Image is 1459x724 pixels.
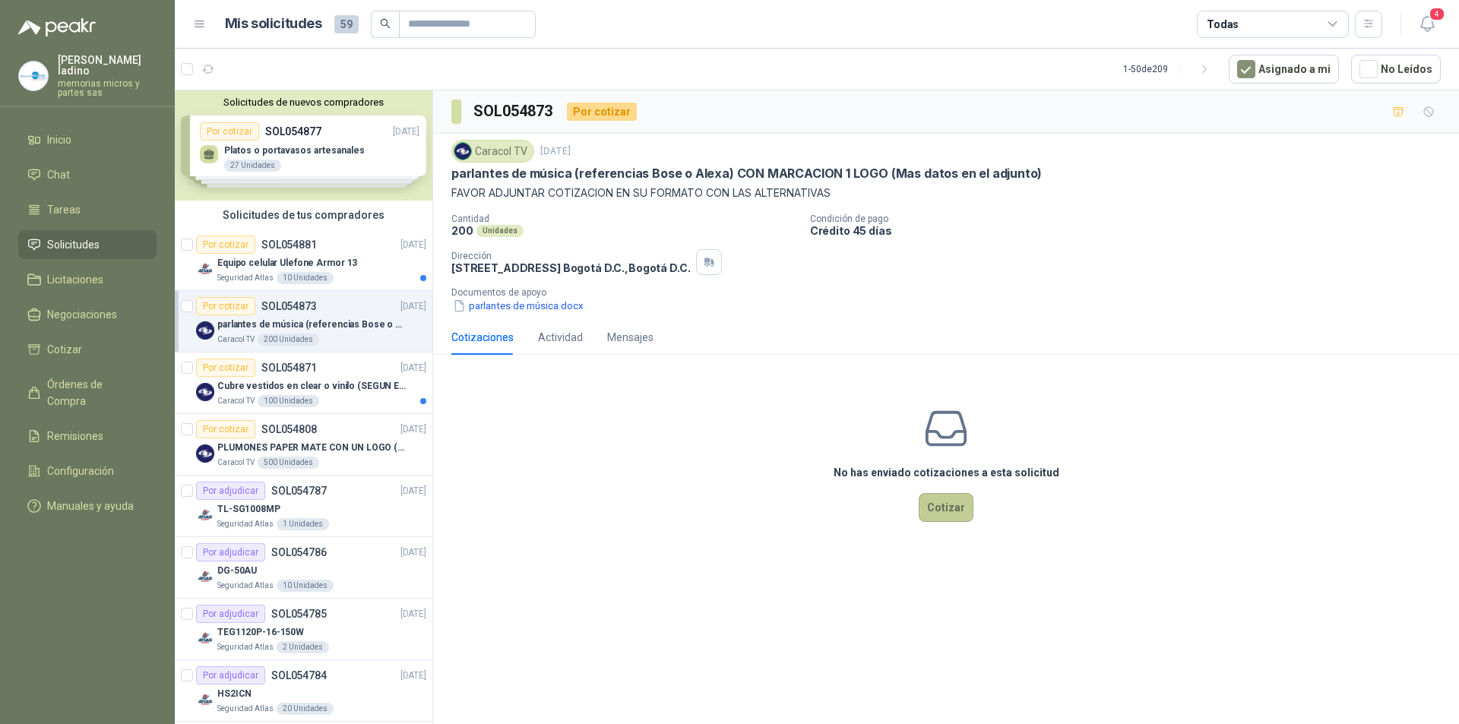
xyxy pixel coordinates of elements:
[271,547,327,558] p: SOL054786
[277,641,329,653] div: 2 Unidades
[261,239,317,250] p: SOL054881
[451,298,585,314] button: parlantes de música.docx
[196,359,255,377] div: Por cotizar
[196,236,255,254] div: Por cotizar
[18,335,157,364] a: Cotizar
[175,537,432,599] a: Por adjudicarSOL054786[DATE] Company LogoDG-50AUSeguridad Atlas10 Unidades
[196,666,265,684] div: Por adjudicar
[380,18,391,29] span: search
[540,144,571,159] p: [DATE]
[18,370,157,416] a: Órdenes de Compra
[567,103,637,121] div: Por cotizar
[277,703,334,715] div: 20 Unidades
[196,321,214,340] img: Company Logo
[19,62,48,90] img: Company Logo
[225,13,322,35] h1: Mis solicitudes
[196,691,214,709] img: Company Logo
[217,502,280,517] p: TL-SG1008MP
[1413,11,1441,38] button: 4
[175,291,432,353] a: Por cotizarSOL054873[DATE] Company Logoparlantes de música (referencias Bose o Alexa) CON MARCACI...
[47,376,142,409] span: Órdenes de Compra
[217,625,304,640] p: TEG1120P-16-150W
[18,457,157,485] a: Configuración
[217,318,407,332] p: parlantes de música (referencias Bose o Alexa) CON MARCACION 1 LOGO (Mas datos en el adjunto)
[1429,7,1445,21] span: 4
[175,353,432,414] a: Por cotizarSOL054871[DATE] Company LogoCubre vestidos en clear o vinilo (SEGUN ESPECIFICACIONES D...
[454,143,471,160] img: Company Logo
[47,236,100,253] span: Solicitudes
[196,420,255,438] div: Por cotizar
[277,272,334,284] div: 10 Unidades
[451,166,1042,182] p: parlantes de música (referencias Bose o Alexa) CON MARCACION 1 LOGO (Mas datos en el adjunto)
[175,660,432,722] a: Por adjudicarSOL054784[DATE] Company LogoHS2ICNSeguridad Atlas20 Unidades
[476,225,524,237] div: Unidades
[1229,55,1339,84] button: Asignado a mi
[18,265,157,294] a: Licitaciones
[400,238,426,252] p: [DATE]
[277,518,329,530] div: 1 Unidades
[47,498,134,514] span: Manuales y ayuda
[217,395,255,407] p: Caracol TV
[18,422,157,451] a: Remisiones
[261,301,317,311] p: SOL054873
[58,55,157,76] p: [PERSON_NAME] ladino
[451,251,690,261] p: Dirección
[217,687,252,701] p: HS2ICN
[451,185,1441,201] p: FAVOR ADJUNTAR COTIZACION EN SU FORMATO CON LAS ALTERNATIVAS
[175,201,432,229] div: Solicitudes de tus compradores
[334,15,359,33] span: 59
[1207,16,1239,33] div: Todas
[258,334,319,346] div: 200 Unidades
[217,441,407,455] p: PLUMONES PAPER MATE CON UN LOGO (SEGUN REF.ADJUNTA)
[451,261,690,274] p: [STREET_ADDRESS] Bogotá D.C. , Bogotá D.C.
[217,703,274,715] p: Seguridad Atlas
[451,329,514,346] div: Cotizaciones
[217,379,407,394] p: Cubre vestidos en clear o vinilo (SEGUN ESPECIFICACIONES DEL ADJUNTO)
[18,160,157,189] a: Chat
[451,140,534,163] div: Caracol TV
[451,287,1453,298] p: Documentos de apoyo
[18,492,157,520] a: Manuales y ayuda
[217,518,274,530] p: Seguridad Atlas
[400,299,426,314] p: [DATE]
[196,506,214,524] img: Company Logo
[175,414,432,476] a: Por cotizarSOL054808[DATE] Company LogoPLUMONES PAPER MATE CON UN LOGO (SEGUN REF.ADJUNTA)Caracol...
[196,482,265,500] div: Por adjudicar
[18,230,157,259] a: Solicitudes
[196,260,214,278] img: Company Logo
[47,463,114,479] span: Configuración
[18,195,157,224] a: Tareas
[400,484,426,498] p: [DATE]
[834,464,1059,481] h3: No has enviado cotizaciones a esta solicitud
[271,670,327,681] p: SOL054784
[196,543,265,561] div: Por adjudicar
[451,224,473,237] p: 200
[400,545,426,560] p: [DATE]
[196,444,214,463] img: Company Logo
[400,669,426,683] p: [DATE]
[400,361,426,375] p: [DATE]
[47,131,71,148] span: Inicio
[47,306,117,323] span: Negociaciones
[58,79,157,97] p: memorias micros y partes sas
[217,564,257,578] p: DG-50AU
[47,341,82,358] span: Cotizar
[258,457,319,469] div: 500 Unidades
[258,395,319,407] div: 100 Unidades
[196,297,255,315] div: Por cotizar
[810,213,1453,224] p: Condición de pago
[196,629,214,647] img: Company Logo
[919,493,973,522] button: Cotizar
[18,300,157,329] a: Negociaciones
[217,580,274,592] p: Seguridad Atlas
[196,605,265,623] div: Por adjudicar
[810,224,1453,237] p: Crédito 45 días
[1123,57,1217,81] div: 1 - 50 de 209
[47,271,103,288] span: Licitaciones
[538,329,583,346] div: Actividad
[18,18,96,36] img: Logo peakr
[1351,55,1441,84] button: No Leídos
[175,476,432,537] a: Por adjudicarSOL054787[DATE] Company LogoTL-SG1008MPSeguridad Atlas1 Unidades
[607,329,654,346] div: Mensajes
[217,641,274,653] p: Seguridad Atlas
